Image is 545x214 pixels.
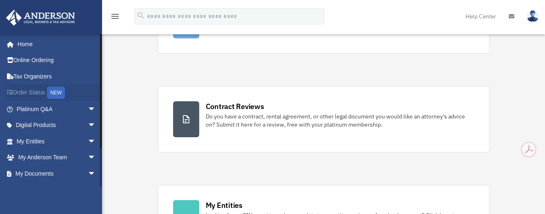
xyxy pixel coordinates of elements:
[47,87,65,99] div: NEW
[6,165,108,182] a: My Documentsarrow_drop_down
[6,149,108,166] a: My Anderson Teamarrow_drop_down
[6,85,108,101] a: Order StatusNEW
[136,11,145,20] i: search
[88,101,104,118] span: arrow_drop_down
[88,149,104,166] span: arrow_drop_down
[6,36,104,52] a: Home
[158,86,489,152] a: Contract Reviews Do you have a contract, rental agreement, or other legal document you would like...
[6,101,108,117] a: Platinum Q&Aarrow_drop_down
[110,11,120,21] i: menu
[88,133,104,150] span: arrow_drop_down
[88,117,104,134] span: arrow_drop_down
[206,200,242,210] div: My Entities
[4,10,78,26] img: Anderson Advisors Platinum Portal
[527,10,539,22] img: User Pic
[88,182,104,198] span: arrow_drop_down
[6,133,108,149] a: My Entitiesarrow_drop_down
[6,117,108,134] a: Digital Productsarrow_drop_down
[206,101,264,111] div: Contract Reviews
[206,112,474,129] div: Do you have a contract, rental agreement, or other legal document you would like an attorney's ad...
[6,182,108,198] a: Online Learningarrow_drop_down
[6,68,108,85] a: Tax Organizers
[6,52,108,69] a: Online Ordering
[88,165,104,182] span: arrow_drop_down
[110,14,120,21] a: menu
